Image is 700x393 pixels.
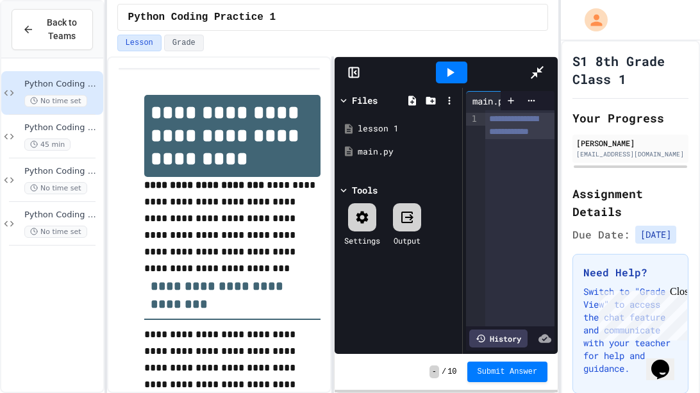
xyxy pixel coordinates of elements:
div: Files [352,94,378,107]
div: My Account [571,5,611,35]
div: main.py [358,146,458,158]
span: - [429,365,439,378]
span: No time set [24,226,87,238]
div: main.py [466,94,515,108]
div: Chat with us now!Close [5,5,88,81]
span: Python Coding Practice 3 [24,166,101,177]
div: 1 [466,113,479,126]
div: Output [394,235,421,246]
div: Settings [344,235,380,246]
iframe: chat widget [594,286,687,340]
span: Python Coding Practice 1 [24,79,101,90]
h2: Your Progress [572,109,688,127]
span: Python Coding Practice 4 [24,210,101,221]
span: Python Coding Practice 1 [128,10,276,25]
div: lesson 1 [358,122,458,135]
span: No time set [24,95,87,107]
span: / [442,367,446,377]
h1: S1 8th Grade Class 1 [572,52,688,88]
span: 10 [447,367,456,377]
span: Back to Teams [42,16,82,43]
iframe: chat widget [646,342,687,380]
span: [DATE] [635,226,676,244]
span: Submit Answer [478,367,538,377]
button: Lesson [117,35,162,51]
p: Switch to "Grade View" to access the chat feature and communicate with your teacher for help and ... [583,285,678,375]
button: Back to Teams [12,9,93,50]
div: History [469,330,528,347]
span: 45 min [24,138,71,151]
div: [EMAIL_ADDRESS][DOMAIN_NAME] [576,149,685,159]
h2: Assignment Details [572,185,688,221]
div: main.py [466,91,531,110]
h3: Need Help? [583,265,678,280]
span: No time set [24,182,87,194]
span: Python Coding Practice 2 [24,122,101,133]
div: Tools [352,183,378,197]
span: Due Date: [572,227,630,242]
button: Submit Answer [467,362,548,382]
button: Grade [164,35,204,51]
div: [PERSON_NAME] [576,137,685,149]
